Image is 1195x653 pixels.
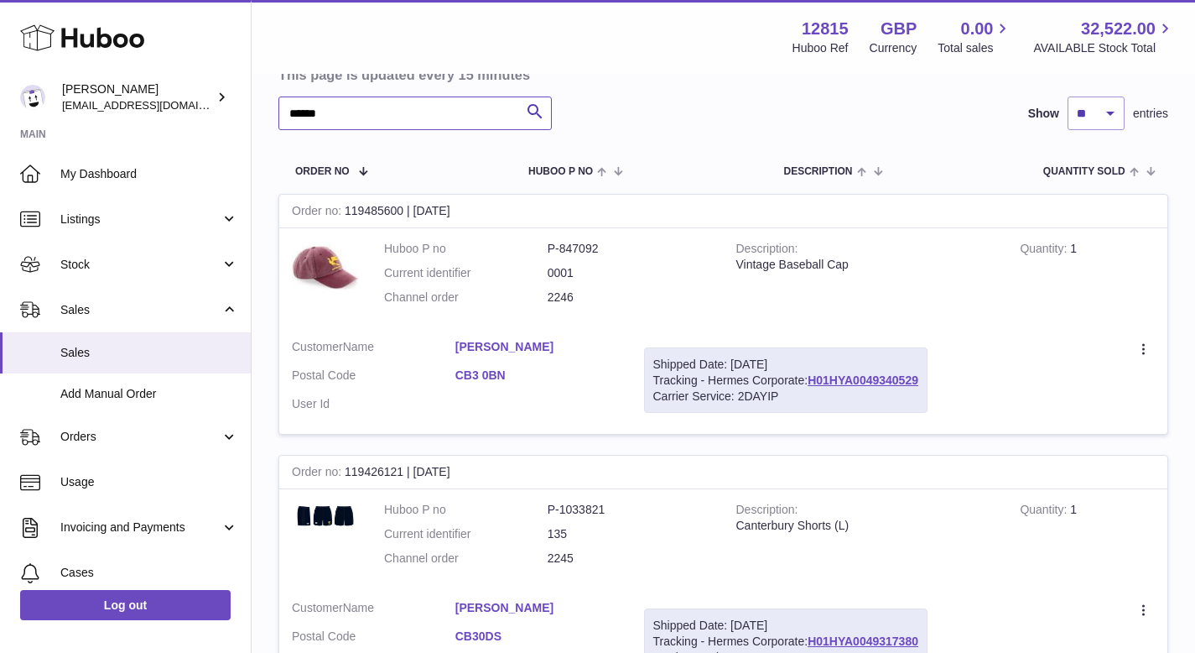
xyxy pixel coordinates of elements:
[292,340,343,353] span: Customer
[60,302,221,318] span: Sales
[384,265,548,281] dt: Current identifier
[548,241,711,257] dd: P-847092
[60,212,221,227] span: Listings
[938,18,1012,56] a: 0.00 Total sales
[60,166,238,182] span: My Dashboard
[384,502,548,518] dt: Huboo P no
[60,386,238,402] span: Add Manual Order
[62,81,213,113] div: [PERSON_NAME]
[653,389,918,405] div: Carrier Service: 2DAYIP
[808,374,918,387] a: H01HYA0049340529
[292,600,455,620] dt: Name
[1028,106,1059,122] label: Show
[455,600,619,616] a: [PERSON_NAME]
[384,290,548,306] dt: Channel order
[653,357,918,373] div: Shipped Date: [DATE]
[60,474,238,490] span: Usage
[1007,228,1167,326] td: 1
[870,40,917,56] div: Currency
[961,18,994,40] span: 0.00
[60,257,221,273] span: Stock
[783,166,852,177] span: Description
[20,590,231,620] a: Log out
[1020,242,1070,259] strong: Quantity
[1043,166,1125,177] span: Quantity Sold
[1033,18,1175,56] a: 32,522.00 AVAILABLE Stock Total
[881,18,917,40] strong: GBP
[1081,18,1156,40] span: 32,522.00
[292,629,455,649] dt: Postal Code
[60,520,221,535] span: Invoicing and Payments
[938,40,1012,56] span: Total sales
[1007,489,1167,588] td: 1
[808,635,918,648] a: H01HYA0049317380
[60,429,221,445] span: Orders
[384,241,548,257] dt: Huboo P no
[736,518,995,534] div: Canterbury Shorts (L)
[278,65,1164,84] h3: This page is updated every 15 minutes
[292,396,455,412] dt: User Id
[736,503,798,520] strong: Description
[548,290,711,306] dd: 2246
[1133,106,1168,122] span: entries
[802,18,849,40] strong: 12815
[292,204,345,222] strong: Order no
[455,339,619,355] a: [PERSON_NAME]
[20,85,45,110] img: shophawksclub@gmail.com
[548,551,711,567] dd: 2245
[295,166,350,177] span: Order No
[792,40,849,56] div: Huboo Ref
[1033,40,1175,56] span: AVAILABLE Stock Total
[60,565,238,581] span: Cases
[292,601,343,614] span: Customer
[455,368,619,384] a: CB3 0BN
[528,166,593,177] span: Huboo P no
[292,368,455,388] dt: Postal Code
[292,465,345,483] strong: Order no
[548,502,711,518] dd: P-1033821
[548,526,711,542] dd: 135
[292,339,455,359] dt: Name
[62,98,247,112] span: [EMAIL_ADDRESS][DOMAIN_NAME]
[548,265,711,281] dd: 0001
[644,347,927,414] div: Tracking - Hermes Corporate:
[736,257,995,273] div: Vintage Baseball Cap
[736,242,798,259] strong: Description
[292,502,359,533] img: 1740759047.png
[279,456,1167,489] div: 119426121 | [DATE]
[292,241,359,290] img: 1693507706.jpg
[384,551,548,567] dt: Channel order
[60,345,238,361] span: Sales
[1020,503,1070,520] strong: Quantity
[455,629,619,645] a: CB30DS
[279,195,1167,228] div: 119485600 | [DATE]
[384,526,548,542] dt: Current identifier
[653,618,918,634] div: Shipped Date: [DATE]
